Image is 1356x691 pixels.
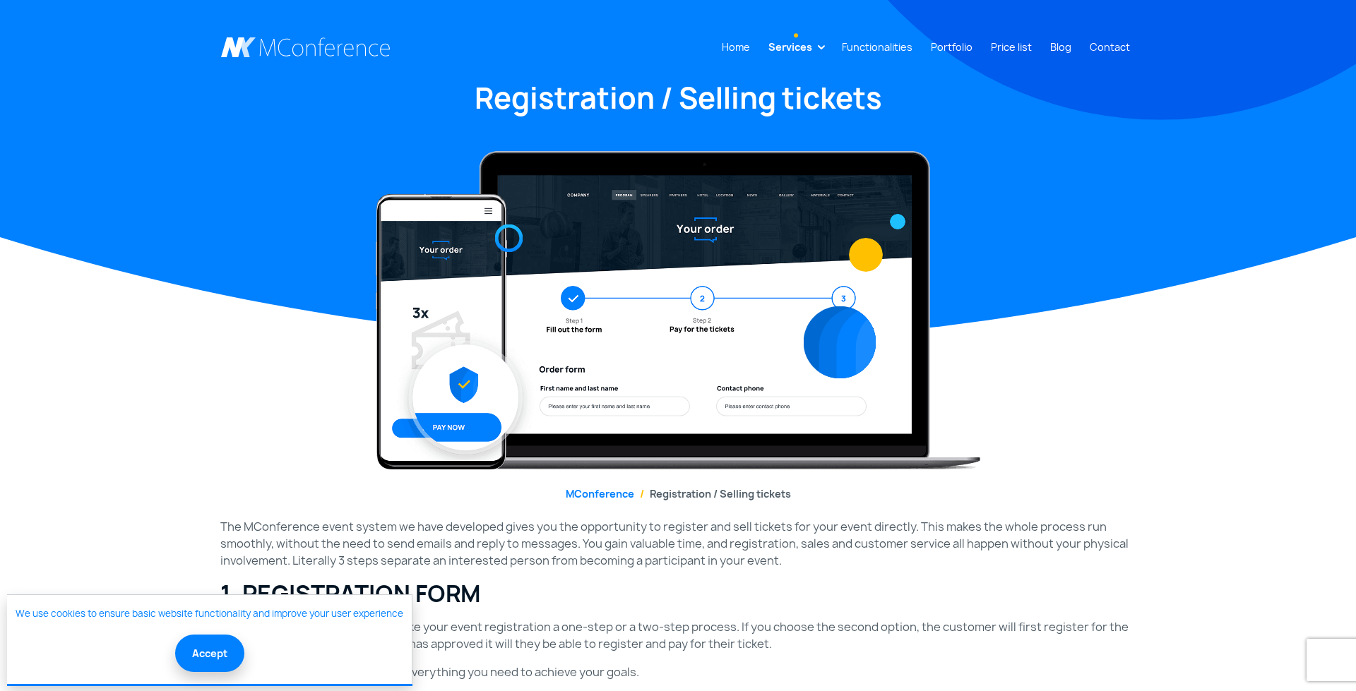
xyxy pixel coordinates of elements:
[175,635,244,672] button: Accept
[849,238,883,272] img: Design element
[1045,34,1077,60] a: Blog
[985,34,1037,60] a: Price list
[376,151,980,469] img: Registration / Selling tickets
[495,224,523,253] img: Design element
[836,34,918,60] a: Functionalities
[716,34,756,60] a: Home
[1084,34,1136,60] a: Contact
[634,486,791,501] li: Registration / Selling tickets
[220,486,1136,501] nav: breadcrumb
[220,663,1136,680] p: The registration form can include everything you need to achieve your goals.
[804,306,876,378] img: Design element
[220,518,1136,569] p: The MConference event system we have developed gives you the opportunity to register and sell tic...
[16,607,403,621] a: We use cookies to ensure basic website functionality and improve your user experience
[890,214,905,229] img: Design element
[566,487,634,500] a: MConference
[220,580,1136,607] h2: 1. REGISTRATION FORM
[925,34,978,60] a: Portfolio
[220,79,1136,117] h1: Registration / Selling tickets
[763,34,818,60] a: Services
[220,618,1136,652] p: It is only up to you whether you make your event registration a one-step or a two-step process. I...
